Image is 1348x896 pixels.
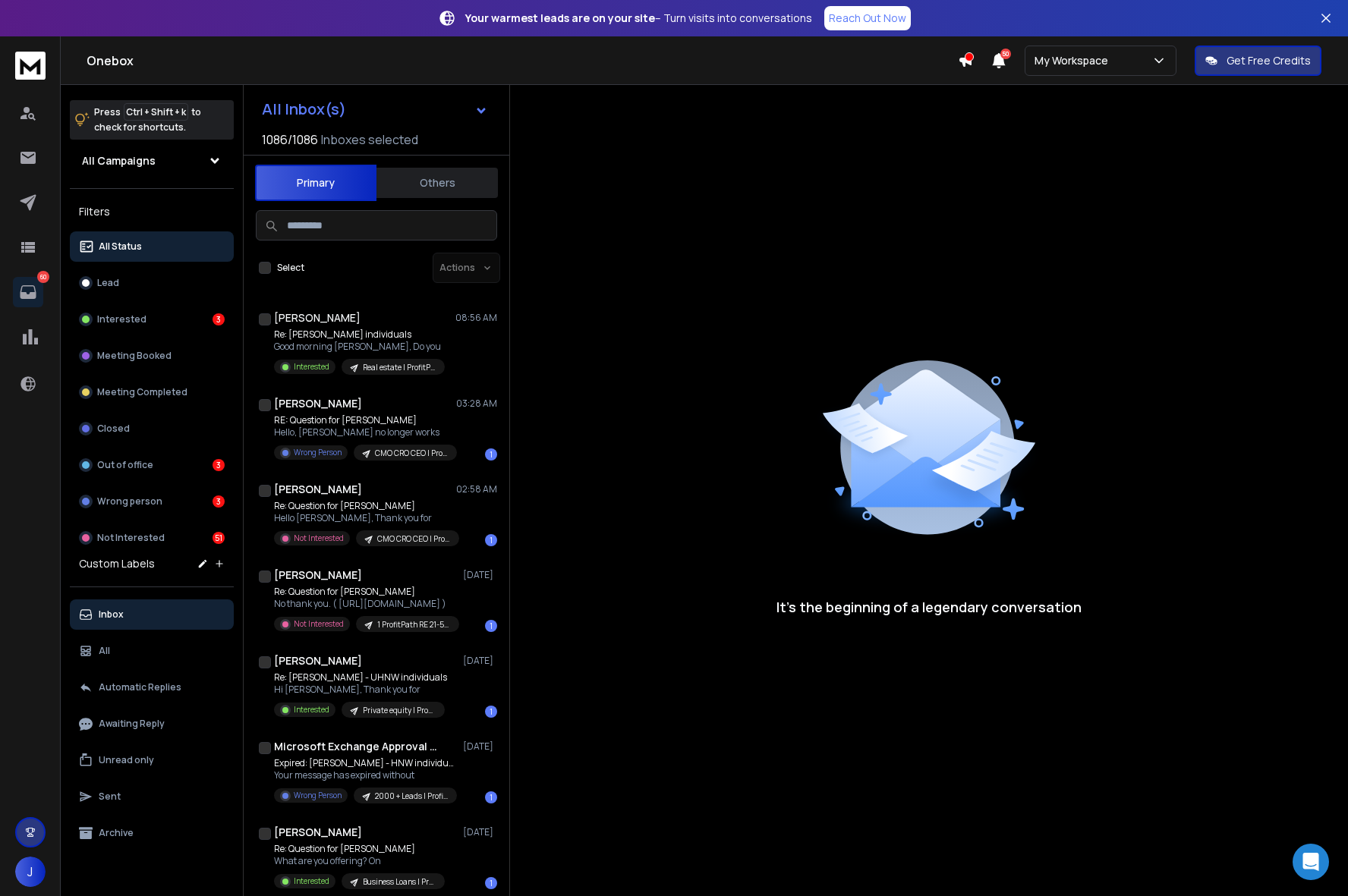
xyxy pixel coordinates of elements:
p: Out of office [97,459,153,471]
button: Out of office3 [70,450,234,480]
h1: Microsoft Exchange Approval Assistant [274,739,441,754]
span: 50 [1000,49,1011,59]
p: Re: Question for [PERSON_NAME] [274,843,445,855]
div: 1 [485,534,497,546]
p: Hi [PERSON_NAME], Thank you for [274,684,447,696]
p: Lead [97,277,119,289]
p: Re: Question for [PERSON_NAME] [274,500,456,512]
p: Interested [294,876,329,887]
p: Re: [PERSON_NAME] individuals [274,329,445,341]
p: Inbox [99,608,124,621]
button: Lead [70,268,234,298]
p: Archive [99,827,134,839]
div: Open Intercom Messenger [1293,844,1329,880]
p: Re: Question for [PERSON_NAME] [274,586,456,598]
div: 1 [485,706,497,718]
button: Archive [70,818,234,848]
p: Expired: [PERSON_NAME] - HNW individuals [274,757,456,769]
button: Interested3 [70,304,234,335]
div: 51 [213,532,225,544]
p: CMO CRO CEO | ProfitPath Business Loans 125/appt [375,448,448,459]
p: Wrong Person [294,790,342,801]
p: Closed [97,423,130,435]
div: 3 [213,313,225,325]
span: Ctrl + Shift + k [124,103,188,121]
h3: Custom Labels [79,556,155,571]
button: Meeting Booked [70,341,234,371]
h1: All Inbox(s) [262,102,346,117]
button: Inbox [70,599,234,630]
p: CMO CRO CEO | ProfitPath Business Loans 125/appt [377,533,450,545]
button: J [15,857,46,887]
h3: Filters [70,201,234,222]
p: Interested [294,361,329,373]
p: Get Free Credits [1227,53,1311,68]
button: Others [376,166,498,200]
div: 1 [485,791,497,803]
div: 1 [485,877,497,889]
h1: All Campaigns [82,153,156,168]
p: Real estate | ProfitPath 100K HNW Individuals offer [363,362,436,373]
a: 60 [13,277,43,307]
h1: [PERSON_NAME] [274,653,362,668]
p: – Turn visits into conversations [465,11,812,26]
p: Press to check for shortcuts. [94,105,201,135]
button: All [70,636,234,666]
div: 3 [213,459,225,471]
h1: [PERSON_NAME] [274,825,362,840]
p: [DATE] [463,826,497,838]
h3: Inboxes selected [321,130,418,149]
button: Awaiting Reply [70,709,234,739]
button: Closed [70,413,234,444]
p: 2000 + Leads | ProfitPath 100K HNW Individuals offer [375,791,448,802]
p: [DATE] [463,740,497,753]
p: [DATE] [463,655,497,667]
p: Meeting Booked [97,350,172,362]
p: Business Loans | ProfitPath Business Loans 125/appt [363,876,436,888]
p: Hello, [PERSON_NAME] no longer works [274,426,456,439]
p: 60 [37,271,49,283]
p: Interested [97,313,146,325]
p: 08:56 AM [455,312,497,324]
button: All Campaigns [70,146,234,176]
p: No thank you. ( [URL][DOMAIN_NAME] ) [274,598,456,610]
p: Meeting Completed [97,386,187,398]
button: Unread only [70,745,234,775]
h1: [PERSON_NAME] [274,567,362,583]
img: logo [15,52,46,80]
div: 3 [213,495,225,508]
p: [DATE] [463,569,497,581]
label: Select [277,262,304,274]
button: Meeting Completed [70,377,234,407]
button: Wrong person3 [70,486,234,517]
p: RE: Question for [PERSON_NAME] [274,414,456,426]
button: Primary [255,165,376,201]
button: Sent [70,781,234,812]
a: Reach Out Now [824,6,911,30]
h1: Onebox [87,52,958,70]
p: Private equity | ProfitPath 100K HNW Individuals offer [363,705,436,716]
p: All [99,645,110,657]
p: 1 ProfitPath RE 21-500 emp Waldorf Astoria Case study [377,619,450,630]
p: Wrong person [97,495,162,508]
p: It’s the beginning of a legendary conversation [776,596,1082,618]
h1: [PERSON_NAME] [274,482,362,497]
button: All Inbox(s) [250,94,500,124]
p: 03:28 AM [456,398,497,410]
p: Interested [294,704,329,715]
p: 02:58 AM [456,483,497,495]
p: Not Interested [294,533,344,544]
p: Awaiting Reply [99,718,165,730]
p: Not Interested [294,618,344,630]
span: 1086 / 1086 [262,130,318,149]
p: Your message has expired without [274,769,456,781]
strong: Your warmest leads are on your site [465,11,655,25]
button: Get Free Credits [1195,46,1321,76]
h1: [PERSON_NAME] [274,310,361,325]
p: All Status [99,241,142,253]
p: Not Interested [97,532,165,544]
p: Sent [99,791,121,803]
p: Hello [PERSON_NAME], Thank you for [274,512,456,524]
div: 1 [485,448,497,461]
